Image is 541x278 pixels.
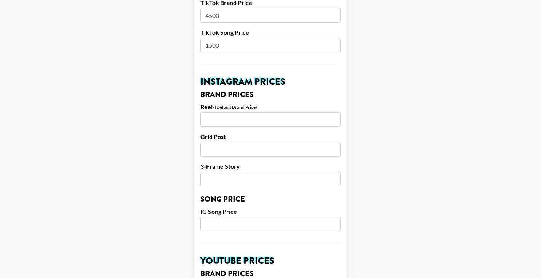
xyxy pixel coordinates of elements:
div: - (Default Brand Price) [213,104,257,110]
label: Reel [200,103,213,111]
h3: Brand Prices [200,91,341,99]
label: Grid Post [200,133,341,141]
h3: Brand Prices [200,270,341,278]
label: 3-Frame Story [200,163,341,170]
h3: Song Price [200,196,341,203]
label: IG Song Price [200,208,341,215]
h2: Instagram Prices [200,77,341,86]
label: TikTok Song Price [200,29,341,36]
h2: YouTube Prices [200,256,341,265]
